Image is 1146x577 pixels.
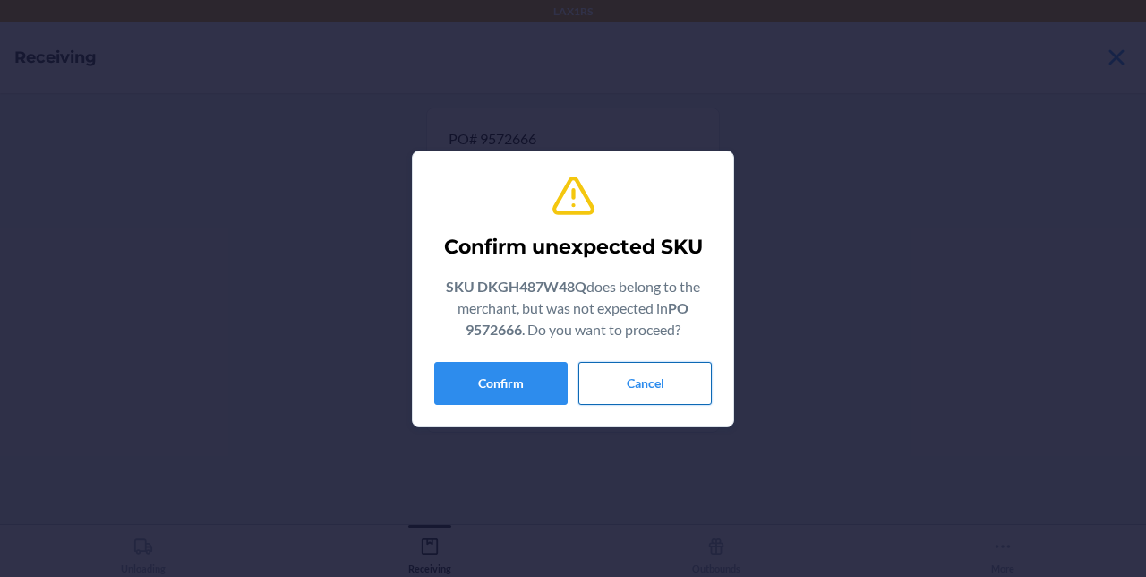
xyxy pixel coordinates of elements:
[434,362,568,405] button: Confirm
[444,233,703,262] h2: Confirm unexpected SKU
[466,299,688,338] b: PO 9572666
[446,278,586,295] b: SKU DKGH487W48Q
[434,276,712,340] p: does belong to the merchant, but was not expected in . Do you want to proceed?
[578,362,712,405] button: Cancel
